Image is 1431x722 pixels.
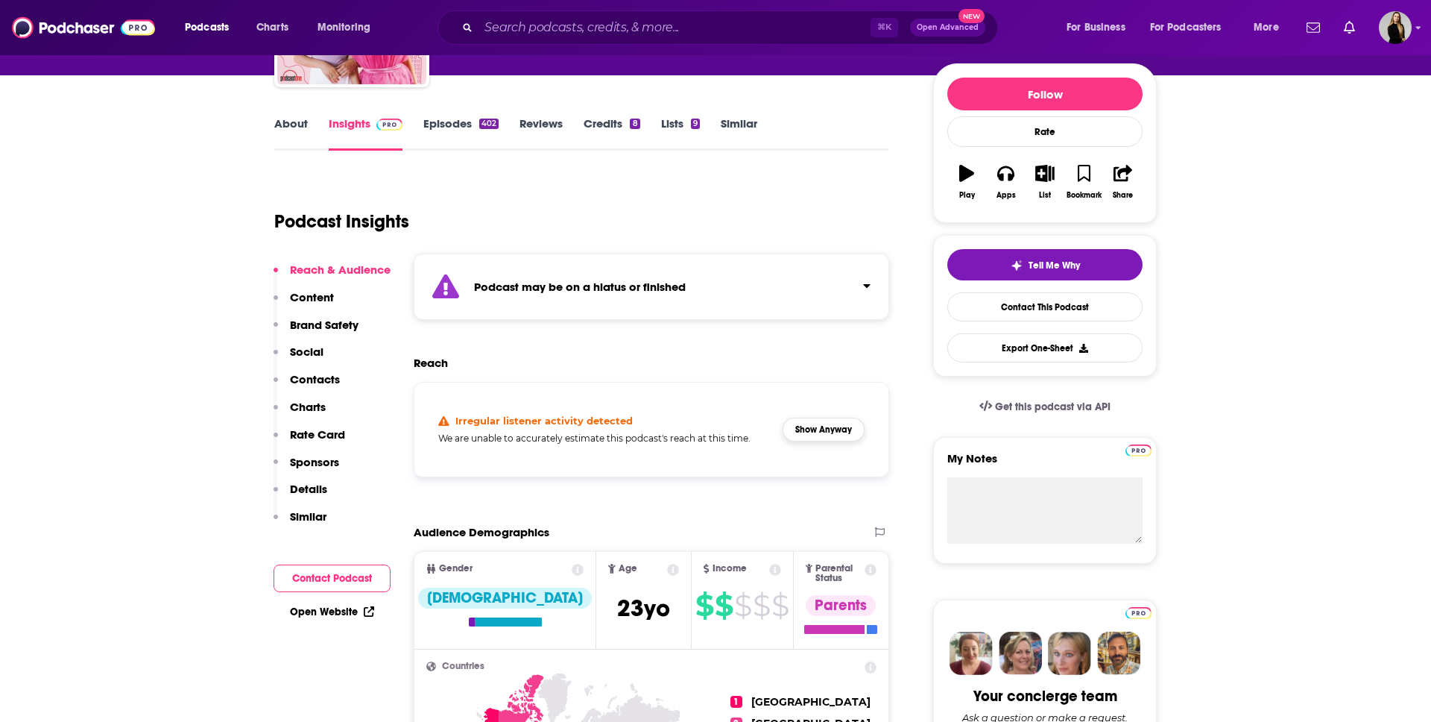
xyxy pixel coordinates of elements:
button: Content [274,290,334,318]
a: Get this podcast via API [967,389,1122,425]
a: Show notifications dropdown [1301,15,1326,40]
div: Apps [996,191,1016,200]
a: Contact This Podcast [947,292,1143,321]
strong: Podcast may be on a hiatus or finished [474,280,686,294]
div: Play [959,191,975,200]
div: Your concierge team [973,687,1117,706]
span: For Podcasters [1150,17,1222,38]
span: 1 [730,696,742,708]
button: Rate Card [274,427,345,455]
span: Logged in as editaivancevic [1379,11,1412,44]
p: Charts [290,400,326,414]
h5: We are unable to accurately estimate this podcast's reach at this time. [438,433,771,444]
img: Podchaser Pro [376,119,402,131]
span: $ [695,594,713,618]
button: Social [274,345,323,372]
a: Open Website [290,606,374,618]
input: Search podcasts, credits, & more... [478,16,871,40]
img: Podchaser Pro [1125,607,1152,619]
div: 9 [691,119,700,129]
span: Podcasts [185,17,229,38]
span: ⌘ K [871,18,898,37]
p: Sponsors [290,455,339,469]
p: Contacts [290,372,340,386]
button: Open AdvancedNew [910,19,985,37]
span: More [1254,17,1279,38]
span: $ [753,594,770,618]
button: Bookmark [1064,155,1103,209]
button: Play [947,155,986,209]
button: Brand Safety [274,318,358,345]
section: Click to expand status details [414,254,889,320]
img: Sydney Profile [950,632,993,675]
img: Jon Profile [1097,632,1140,675]
div: Share [1113,191,1133,200]
button: Contact Podcast [274,565,391,592]
a: Similar [721,116,757,151]
h2: Reach [414,356,448,370]
span: $ [734,594,751,618]
div: Parents [806,595,876,616]
a: Charts [247,16,297,40]
button: Charts [274,400,326,427]
a: Lists9 [661,116,700,151]
span: Charts [256,17,288,38]
a: Credits8 [584,116,639,151]
span: Gender [439,564,473,574]
p: Social [290,345,323,359]
a: Pro website [1125,605,1152,619]
a: Pro website [1125,442,1152,456]
span: Open Advanced [917,24,979,31]
button: tell me why sparkleTell Me Why [947,249,1143,280]
a: Show notifications dropdown [1338,15,1361,40]
span: 23 yo [617,594,670,623]
span: $ [771,594,789,618]
img: tell me why sparkle [1011,260,1023,271]
span: [GEOGRAPHIC_DATA] [751,695,871,709]
img: User Profile [1379,11,1412,44]
span: New [958,9,985,23]
button: open menu [174,16,248,40]
div: Search podcasts, credits, & more... [452,10,1012,45]
p: Reach & Audience [290,263,391,277]
button: Apps [986,155,1025,209]
button: Reach & Audience [274,263,391,290]
img: Jules Profile [1048,632,1091,675]
p: Brand Safety [290,318,358,332]
button: open menu [1140,16,1243,40]
button: List [1026,155,1064,209]
a: InsightsPodchaser Pro [329,116,402,151]
a: Episodes402 [423,116,499,151]
span: $ [715,594,733,618]
span: Income [713,564,747,574]
img: Podchaser Pro [1125,445,1152,456]
div: Rate [947,116,1143,147]
div: 402 [479,119,499,129]
span: Parental Status [815,564,862,583]
span: Countries [442,662,484,671]
div: [DEMOGRAPHIC_DATA] [418,588,592,609]
h2: Audience Demographics [414,525,549,539]
div: 8 [630,119,639,129]
div: Bookmark [1067,191,1102,200]
img: Podchaser - Follow, Share and Rate Podcasts [12,13,155,42]
button: Share [1104,155,1143,209]
h1: Podcast Insights [274,210,409,233]
span: Get this podcast via API [995,401,1111,413]
button: open menu [1056,16,1144,40]
p: Rate Card [290,427,345,442]
button: Details [274,482,327,509]
button: Show profile menu [1379,11,1412,44]
p: Similar [290,509,326,524]
button: Sponsors [274,455,339,483]
button: Export One-Sheet [947,333,1143,362]
h4: Irregular listener activity detected [455,415,633,427]
button: Similar [274,509,326,537]
button: open menu [1243,16,1298,40]
label: My Notes [947,451,1143,477]
img: Barbara Profile [999,632,1042,675]
div: List [1039,191,1051,200]
button: open menu [307,16,390,40]
a: Reviews [519,116,563,151]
